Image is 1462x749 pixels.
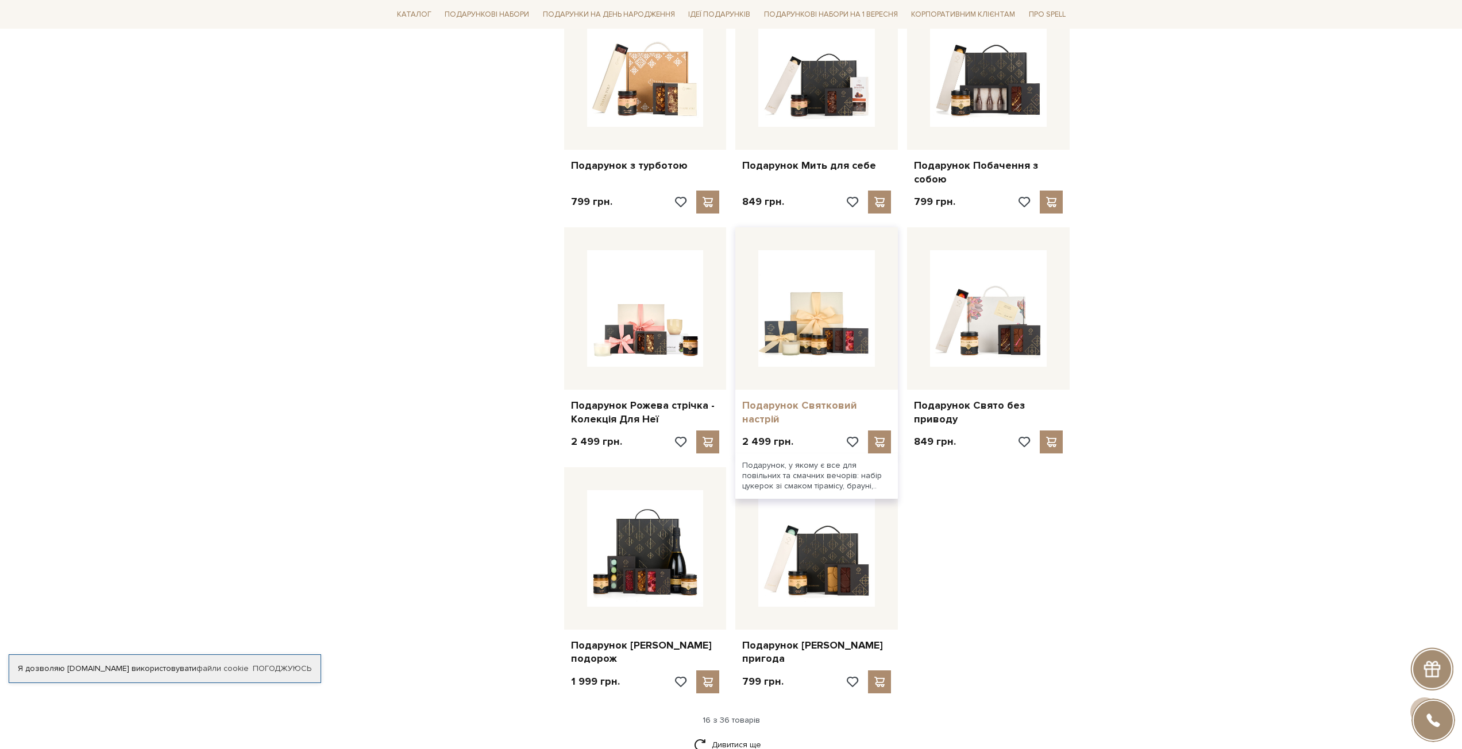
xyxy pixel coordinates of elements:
span: Каталог [392,6,436,24]
a: файли cookie [196,663,249,673]
a: Подарунок Мить для себе [742,159,891,172]
span: Ідеї подарунків [684,6,755,24]
a: Подарунок Рожева стрічка - Колекція Для Неї [571,399,720,426]
p: 849 грн. [914,435,956,448]
a: Подарунок [PERSON_NAME] пригода [742,639,891,666]
a: Подарунок з турботою [571,159,720,172]
span: Подарунки на День народження [538,6,680,24]
p: 849 грн. [742,195,784,208]
div: Подарунок, у якому є все для повільних та смачних вечорів: набір цукерок зі смаком тірамісу, брау... [735,453,898,499]
a: Корпоративним клієнтам [906,5,1020,24]
p: 1 999 грн. [571,675,620,688]
a: Подарунок [PERSON_NAME] подорож [571,639,720,666]
a: Подарунок Побачення з собою [914,159,1063,186]
a: Подарунок Свято без приводу [914,399,1063,426]
p: 2 499 грн. [742,435,793,448]
div: Я дозволяю [DOMAIN_NAME] використовувати [9,663,321,674]
a: Подарункові набори на 1 Вересня [759,5,902,24]
span: Подарункові набори [440,6,534,24]
p: 2 499 грн. [571,435,622,448]
span: Про Spell [1024,6,1070,24]
a: Подарунок Святковий настрій [742,399,891,426]
p: 799 грн. [742,675,784,688]
p: 799 грн. [914,195,955,208]
p: 799 грн. [571,195,612,208]
a: Погоджуюсь [253,663,311,674]
div: 16 з 36 товарів [388,715,1075,725]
